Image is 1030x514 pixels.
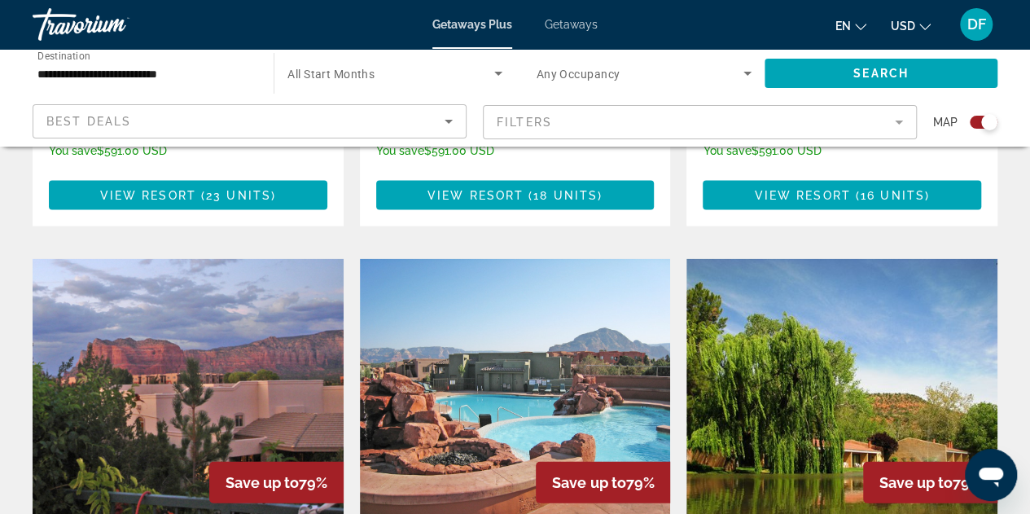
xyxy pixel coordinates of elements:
span: Best Deals [46,115,131,128]
a: Travorium [33,3,195,46]
button: View Resort(23 units) [49,181,327,210]
button: View Resort(18 units) [376,181,655,210]
p: $591.00 USD [703,144,866,157]
a: Getaways Plus [432,18,512,31]
span: 23 units [206,189,271,202]
div: 79% [209,462,344,503]
span: You save [703,144,751,157]
span: You save [376,144,424,157]
span: ( ) [851,189,930,202]
p: $591.00 USD [49,144,213,157]
p: $591.00 USD [376,144,540,157]
div: 79% [536,462,670,503]
mat-select: Sort by [46,112,453,131]
button: View Resort(16 units) [703,181,981,210]
a: Getaways [545,18,598,31]
span: You save [49,144,97,157]
span: All Start Months [287,68,375,81]
span: Save up to [879,474,953,491]
span: DF [967,16,986,33]
iframe: Button to launch messaging window [965,449,1017,501]
span: Destination [37,50,90,61]
span: en [835,20,851,33]
button: Change language [835,14,866,37]
span: Save up to [552,474,625,491]
span: Any Occupancy [537,68,620,81]
span: Search [853,67,909,80]
button: User Menu [955,7,997,42]
span: View Resort [100,189,196,202]
button: Search [765,59,997,88]
span: 18 units [533,189,598,202]
span: 16 units [861,189,925,202]
span: Map [933,111,958,134]
span: ( ) [524,189,603,202]
span: ( ) [196,189,276,202]
div: 79% [863,462,997,503]
span: USD [891,20,915,33]
button: Filter [483,104,917,140]
button: Change currency [891,14,931,37]
span: Save up to [226,474,299,491]
span: View Resort [427,189,524,202]
span: View Resort [755,189,851,202]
